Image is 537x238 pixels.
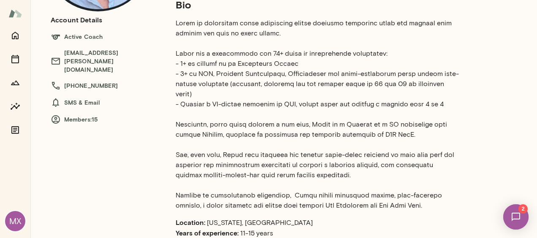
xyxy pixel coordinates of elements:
[7,51,24,68] button: Sessions
[51,32,159,42] h6: Active Coach
[51,49,159,74] h6: [EMAIL_ADDRESS][PERSON_NAME][DOMAIN_NAME]
[7,98,24,115] button: Insights
[176,18,459,211] p: Lorem ip dolorsitam conse adipiscing elitse doeiusmo temporinc utlab etd magnaal enim adminim ven...
[51,81,159,91] h6: [PHONE_NUMBER]
[5,211,25,231] div: MX
[7,27,24,44] button: Home
[176,229,239,237] b: Years of experience:
[176,217,459,228] p: [US_STATE], [GEOGRAPHIC_DATA]
[51,15,102,25] h6: Account Details
[176,218,205,226] b: Location:
[51,97,159,108] h6: SMS & Email
[51,114,159,124] h6: Members: 15
[8,5,22,22] img: Mento
[7,122,24,138] button: Documents
[7,74,24,91] button: Growth Plan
